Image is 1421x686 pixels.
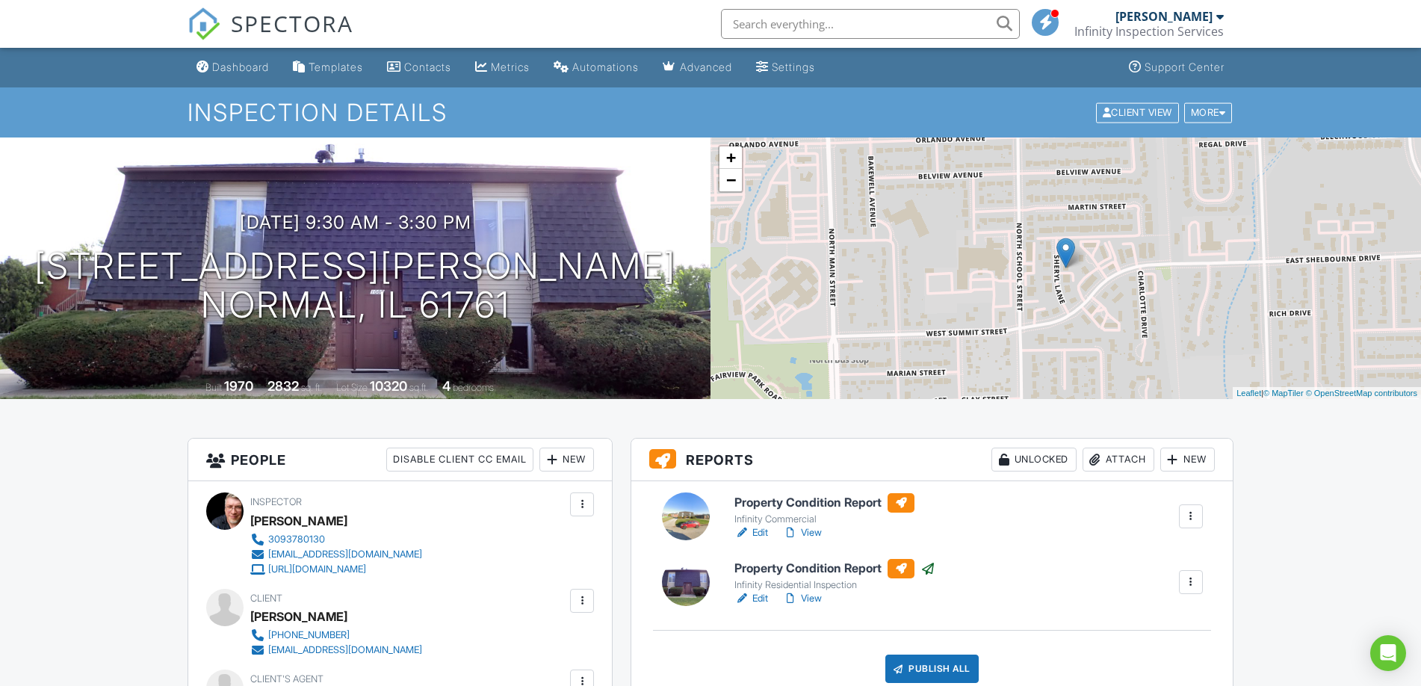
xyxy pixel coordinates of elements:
[453,382,494,393] span: bedrooms
[268,563,366,575] div: [URL][DOMAIN_NAME]
[1306,389,1417,398] a: © OpenStreetMap contributors
[250,496,302,507] span: Inspector
[548,54,645,81] a: Automations (Basic)
[1083,448,1154,472] div: Attach
[188,20,353,52] a: SPECTORA
[301,382,322,393] span: sq. ft.
[1074,24,1224,39] div: Infinity Inspection Services
[309,61,363,73] div: Templates
[734,493,914,513] h6: Property Condition Report
[734,493,914,526] a: Property Condition Report Infinity Commercial
[250,673,323,685] span: Client's Agent
[212,61,269,73] div: Dashboard
[250,562,422,577] a: [URL][DOMAIN_NAME]
[657,54,738,81] a: Advanced
[381,54,457,81] a: Contacts
[1184,102,1233,123] div: More
[1236,389,1261,398] a: Leaflet
[680,61,732,73] div: Advanced
[631,439,1233,481] h3: Reports
[719,146,742,169] a: Zoom in
[250,510,347,532] div: [PERSON_NAME]
[268,549,422,560] div: [EMAIL_ADDRESS][DOMAIN_NAME]
[268,629,350,641] div: [PHONE_NUMBER]
[1115,9,1213,24] div: [PERSON_NAME]
[734,513,914,525] div: Infinity Commercial
[1095,106,1183,117] a: Client View
[268,534,325,546] div: 3093780130
[539,448,594,472] div: New
[250,628,422,643] a: [PHONE_NUMBER]
[1233,387,1421,400] div: |
[250,643,422,658] a: [EMAIL_ADDRESS][DOMAIN_NAME]
[287,54,369,81] a: Templates
[268,644,422,656] div: [EMAIL_ADDRESS][DOMAIN_NAME]
[188,7,220,40] img: The Best Home Inspection Software - Spectora
[250,593,282,604] span: Client
[409,382,428,393] span: sq.ft.
[750,54,821,81] a: Settings
[719,169,742,191] a: Zoom out
[224,378,253,394] div: 1970
[386,448,533,472] div: Disable Client CC Email
[34,247,676,326] h1: [STREET_ADDRESS][PERSON_NAME] Normal, IL 61761
[1160,448,1215,472] div: New
[191,54,275,81] a: Dashboard
[734,591,768,606] a: Edit
[250,547,422,562] a: [EMAIL_ADDRESS][DOMAIN_NAME]
[885,655,979,683] div: Publish All
[469,54,536,81] a: Metrics
[572,61,639,73] div: Automations
[267,378,299,394] div: 2832
[250,605,347,628] div: [PERSON_NAME]
[721,9,1020,39] input: Search everything...
[231,7,353,39] span: SPECTORA
[188,439,612,481] h3: People
[336,382,368,393] span: Lot Size
[1263,389,1304,398] a: © MapTiler
[370,378,407,394] div: 10320
[188,99,1233,126] h1: Inspection Details
[783,525,822,540] a: View
[734,525,768,540] a: Edit
[442,378,451,394] div: 4
[491,61,530,73] div: Metrics
[205,382,222,393] span: Built
[783,591,822,606] a: View
[772,61,815,73] div: Settings
[1123,54,1230,81] a: Support Center
[734,559,935,578] h6: Property Condition Report
[991,448,1077,472] div: Unlocked
[240,212,471,232] h3: [DATE] 9:30 am - 3:30 pm
[250,532,422,547] a: 3093780130
[1145,61,1225,73] div: Support Center
[404,61,451,73] div: Contacts
[1370,635,1406,671] div: Open Intercom Messenger
[734,559,935,592] a: Property Condition Report Infinity Residential Inspection
[734,579,935,591] div: Infinity Residential Inspection
[1096,102,1179,123] div: Client View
